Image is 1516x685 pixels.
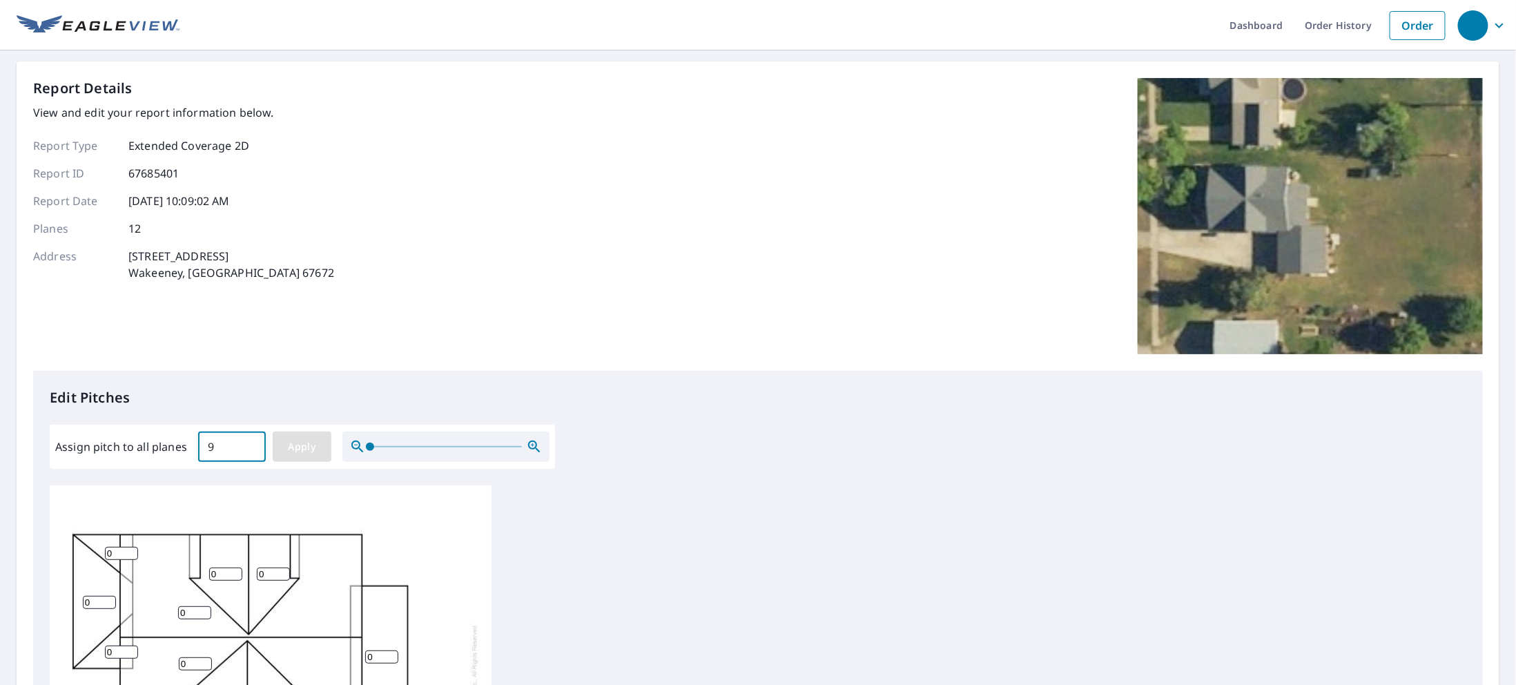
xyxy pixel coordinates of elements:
p: View and edit your report information below. [33,104,334,121]
p: [DATE] 10:09:02 AM [128,193,230,209]
span: Apply [284,438,320,456]
p: 12 [128,220,141,237]
p: [STREET_ADDRESS] Wakeeney, [GEOGRAPHIC_DATA] 67672 [128,248,334,281]
p: Extended Coverage 2D [128,137,249,154]
p: 67685401 [128,165,179,182]
img: Top image [1138,78,1483,354]
p: Address [33,248,116,281]
p: Planes [33,220,116,237]
p: Report Details [33,78,133,99]
button: Apply [273,432,331,462]
label: Assign pitch to all planes [55,438,187,455]
p: Edit Pitches [50,387,1466,408]
p: Report Date [33,193,116,209]
img: EV Logo [17,15,179,36]
p: Report Type [33,137,116,154]
a: Order [1390,11,1446,40]
input: 00.0 [198,427,266,466]
p: Report ID [33,165,116,182]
